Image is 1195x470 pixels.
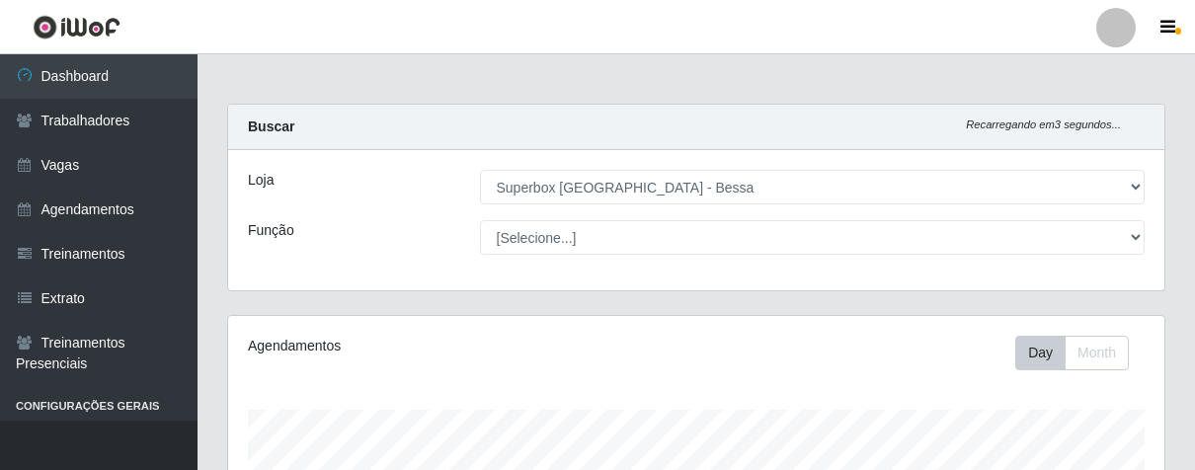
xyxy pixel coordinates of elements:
div: Toolbar with button groups [1015,336,1145,370]
div: Agendamentos [248,336,604,356]
label: Função [248,220,294,241]
button: Day [1015,336,1066,370]
img: CoreUI Logo [33,15,120,39]
label: Loja [248,170,274,191]
button: Month [1065,336,1129,370]
i: Recarregando em 3 segundos... [966,118,1121,130]
div: First group [1015,336,1129,370]
strong: Buscar [248,118,294,134]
